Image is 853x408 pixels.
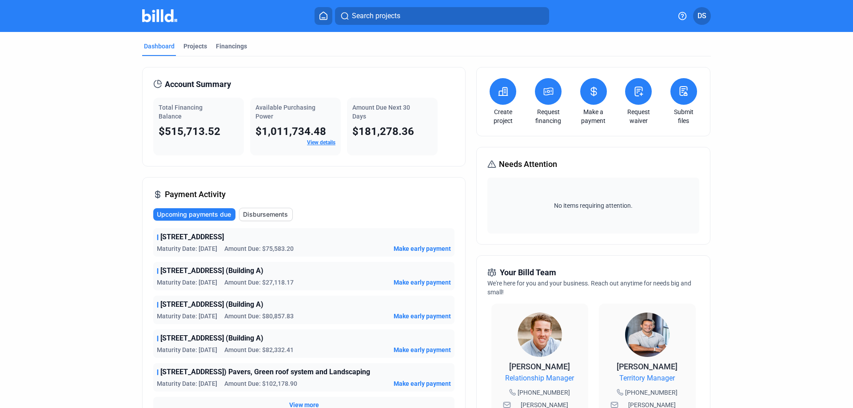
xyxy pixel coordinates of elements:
[394,244,451,253] button: Make early payment
[487,280,691,296] span: We're here for you and your business. Reach out anytime for needs big and small!
[160,333,263,344] span: [STREET_ADDRESS] (Building A)
[224,379,297,388] span: Amount Due: $102,178.90
[159,125,220,138] span: $515,713.52
[157,210,231,219] span: Upcoming payments due
[500,266,556,279] span: Your Billd Team
[160,265,263,276] span: [STREET_ADDRESS] (Building A)
[160,367,370,377] span: [STREET_ADDRESS]) Pavers, Green roof system and Landscaping
[216,42,247,51] div: Financings
[239,208,293,221] button: Disbursements
[243,210,288,219] span: Disbursements
[668,107,699,125] a: Submit files
[352,125,414,138] span: $181,278.36
[165,78,231,91] span: Account Summary
[509,362,570,371] span: [PERSON_NAME]
[394,379,451,388] button: Make early payment
[183,42,207,51] div: Projects
[160,232,224,242] span: [STREET_ADDRESS]
[394,345,451,354] button: Make early payment
[698,11,706,21] span: DS
[394,278,451,287] button: Make early payment
[352,11,400,21] span: Search projects
[160,299,263,310] span: [STREET_ADDRESS] (Building A)
[487,107,518,125] a: Create project
[142,9,177,22] img: Billd Company Logo
[499,158,557,170] span: Needs Attention
[157,379,217,388] span: Maturity Date: [DATE]
[394,312,451,321] button: Make early payment
[165,188,226,201] span: Payment Activity
[157,345,217,354] span: Maturity Date: [DATE]
[623,107,654,125] a: Request waiver
[159,104,203,120] span: Total Financing Balance
[224,345,294,354] span: Amount Due: $82,332.41
[157,244,217,253] span: Maturity Date: [DATE]
[335,7,549,25] button: Search projects
[224,278,294,287] span: Amount Due: $27,118.17
[157,312,217,321] span: Maturity Date: [DATE]
[224,244,294,253] span: Amount Due: $75,583.20
[491,201,695,210] span: No items requiring attention.
[505,373,574,384] span: Relationship Manager
[625,313,670,357] img: Territory Manager
[307,139,335,146] a: View details
[619,373,675,384] span: Territory Manager
[157,278,217,287] span: Maturity Date: [DATE]
[625,388,678,397] span: [PHONE_NUMBER]
[533,107,564,125] a: Request financing
[224,312,294,321] span: Amount Due: $80,857.83
[144,42,175,51] div: Dashboard
[693,7,711,25] button: DS
[153,208,235,221] button: Upcoming payments due
[518,313,562,357] img: Relationship Manager
[617,362,678,371] span: [PERSON_NAME]
[578,107,609,125] a: Make a payment
[255,104,315,120] span: Available Purchasing Power
[518,388,570,397] span: [PHONE_NUMBER]
[352,104,410,120] span: Amount Due Next 30 Days
[255,125,326,138] span: $1,011,734.48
